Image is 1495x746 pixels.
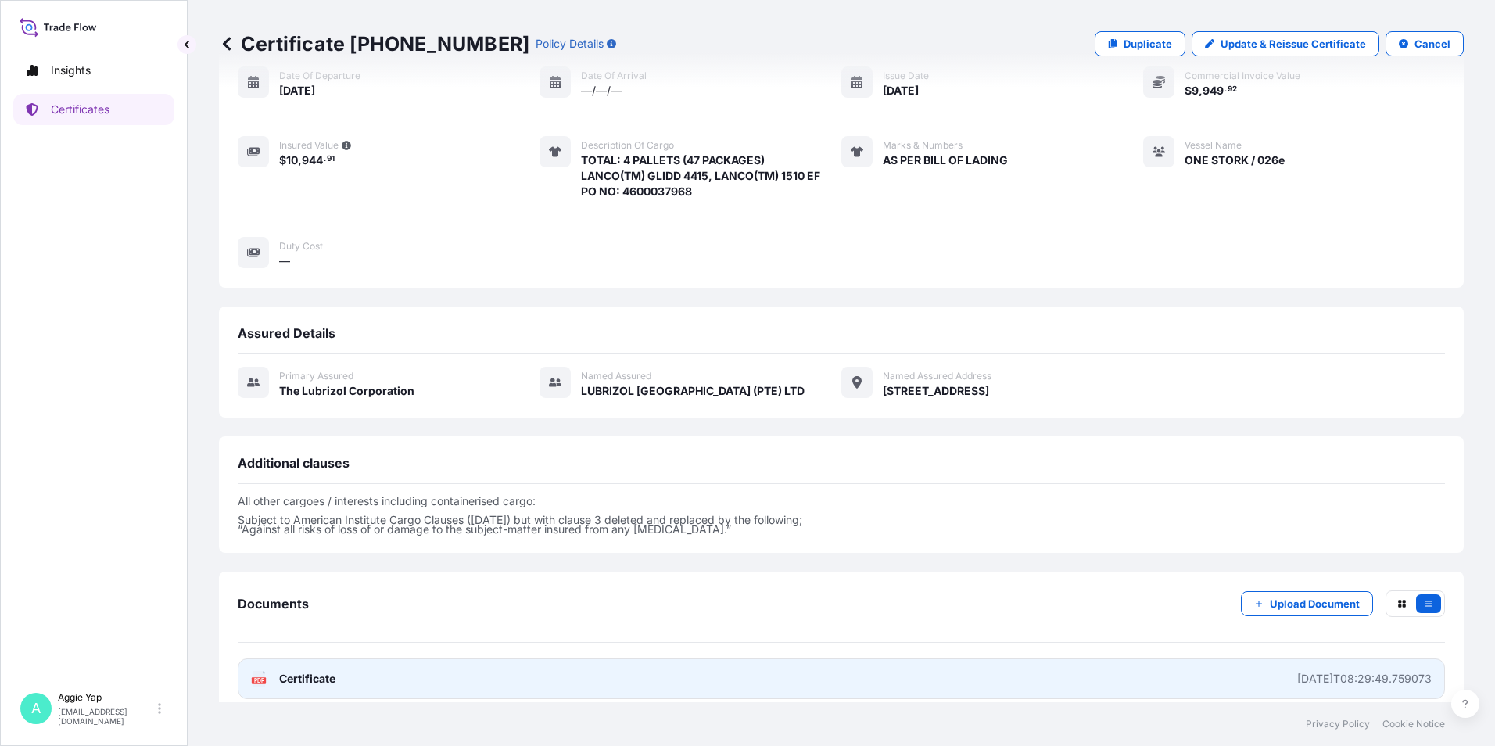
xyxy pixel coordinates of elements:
span: [STREET_ADDRESS] [883,383,989,399]
span: Duty Cost [279,240,323,253]
span: Named Assured Address [883,370,991,382]
span: A [31,701,41,716]
span: . [1224,87,1227,92]
span: AS PER BILL OF LADING [883,152,1008,168]
span: TOTAL: 4 PALLETS (47 PACKAGES) LANCO(TM) GLIDD 4415, LANCO(TM) 1510 EF PO NO: 4600037968 [581,152,820,199]
a: Cookie Notice [1382,718,1445,730]
p: Cancel [1414,36,1450,52]
a: Privacy Policy [1306,718,1370,730]
button: Cancel [1386,31,1464,56]
span: — [279,253,290,269]
span: 944 [302,155,323,166]
span: , [298,155,302,166]
span: Insured Value [279,139,339,152]
span: Marks & Numbers [883,139,963,152]
p: Upload Document [1270,596,1360,612]
span: $ [1185,85,1192,96]
span: ONE STORK / 026e [1185,152,1285,168]
span: 92 [1228,87,1237,92]
button: Upload Document [1241,591,1373,616]
span: [DATE] [279,83,315,99]
span: 9 [1192,85,1199,96]
p: Certificates [51,102,109,117]
span: Certificate [279,671,335,687]
span: $ [279,155,286,166]
span: Named Assured [581,370,651,382]
text: PDF [254,678,264,683]
a: PDFCertificate[DATE]T08:29:49.759073 [238,658,1445,699]
p: [EMAIL_ADDRESS][DOMAIN_NAME] [58,707,155,726]
a: Insights [13,55,174,86]
span: . [324,156,326,162]
span: —/—/— [581,83,622,99]
span: Primary assured [279,370,353,382]
p: Insights [51,63,91,78]
a: Duplicate [1095,31,1185,56]
p: Duplicate [1124,36,1172,52]
p: Aggie Yap [58,691,155,704]
span: Vessel Name [1185,139,1242,152]
span: LUBRIZOL [GEOGRAPHIC_DATA] (PTE) LTD [581,383,805,399]
span: Documents [238,596,309,612]
div: [DATE]T08:29:49.759073 [1297,671,1432,687]
span: 949 [1203,85,1224,96]
a: Update & Reissue Certificate [1192,31,1379,56]
span: , [1199,85,1203,96]
p: Policy Details [536,36,604,52]
span: 91 [327,156,335,162]
span: Additional clauses [238,455,350,471]
span: Assured Details [238,325,335,341]
p: All other cargoes / interests including containerised cargo: Subject to American Institute Cargo ... [238,497,1445,534]
span: [DATE] [883,83,919,99]
span: Description of cargo [581,139,674,152]
span: 10 [286,155,298,166]
a: Certificates [13,94,174,125]
p: Certificate [PHONE_NUMBER] [219,31,529,56]
span: The Lubrizol Corporation [279,383,414,399]
p: Update & Reissue Certificate [1221,36,1366,52]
